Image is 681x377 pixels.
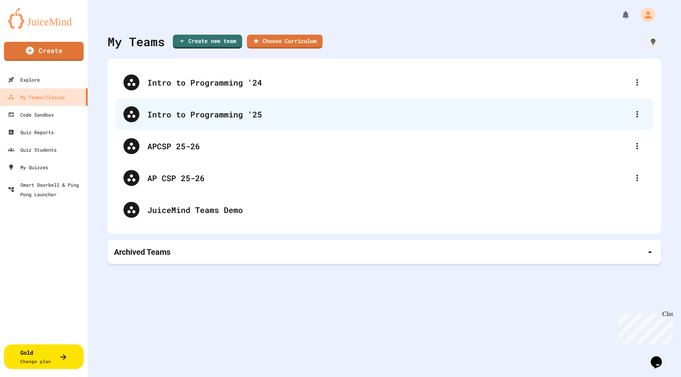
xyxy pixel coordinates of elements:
[8,8,80,29] img: logo-orange.svg
[115,98,653,130] div: Intro to Programming '25
[8,180,84,199] div: Smart Doorbell & Ping Pong Launcher
[8,162,48,172] div: My Quizzes
[8,110,54,119] div: Code Sandbox
[247,35,323,49] a: Choose Curriculum
[147,76,629,88] div: Intro to Programming '24
[8,145,57,154] div: Quiz Students
[645,34,661,50] div: How it works
[115,66,653,98] div: Intro to Programming '24
[648,345,673,369] iframe: chat widget
[20,358,51,364] span: Change plan
[3,3,55,51] div: Chat with us now!Close
[4,42,84,61] a: Create
[8,75,40,84] div: Explore
[147,140,629,152] div: APCSP 25-26
[115,162,653,194] div: AP CSP 25-26
[115,130,653,162] div: APCSP 25-26
[8,92,65,102] div: My Teams/Classes
[108,33,165,51] div: My Teams
[115,194,653,226] div: JuiceMind Teams Demo
[147,172,629,184] div: AP CSP 25-26
[147,108,629,120] div: Intro to Programming '25
[606,8,632,21] div: My Notifications
[8,127,54,137] div: Quiz Reports
[20,348,51,365] div: Gold
[173,35,242,49] a: Create new team
[4,344,84,369] button: GoldChange plan
[147,204,645,216] div: JuiceMind Teams Demo
[615,311,673,344] iframe: chat widget
[632,6,657,24] div: My Account
[114,246,170,258] p: Archived Teams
